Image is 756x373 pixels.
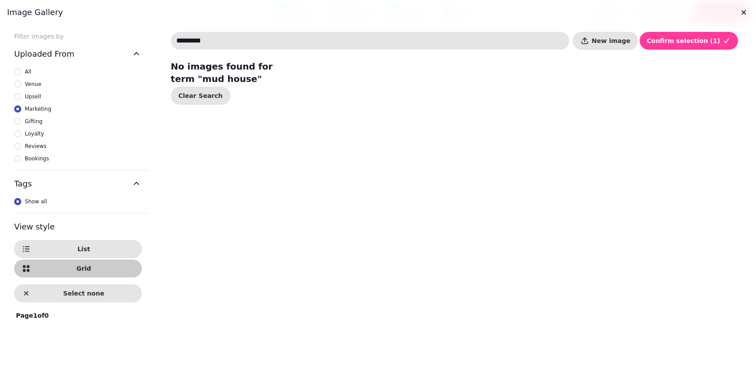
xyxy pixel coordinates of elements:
[647,38,720,44] span: Confirm selection ( 1 )
[33,265,134,272] span: Grid
[25,154,49,163] span: Bookings
[25,105,51,113] span: Marketing
[640,32,738,50] button: Confirm selection (1)
[25,197,47,206] span: Show all
[25,129,44,138] span: Loyalty
[178,93,223,99] span: Clear Search
[25,117,43,126] span: Gifting
[33,246,134,252] span: List
[573,32,638,50] button: New image
[7,7,749,18] h3: Image gallery
[171,87,230,105] button: Clear Search
[14,260,142,277] button: Grid
[14,41,142,67] button: Uploaded From
[25,67,31,76] span: All
[7,32,149,41] label: Filter images by
[12,311,52,320] p: Page 1 of 0
[14,67,142,170] div: Uploaded From
[171,60,341,85] h2: No images found for term " mud house "
[25,142,47,151] span: Reviews
[592,38,630,44] span: New image
[14,171,142,197] button: Tags
[14,240,142,258] button: List
[25,80,41,89] span: Venue
[33,290,134,296] span: Select none
[14,197,142,213] div: Tags
[14,284,142,302] button: Select none
[25,92,41,101] span: Upsell
[14,221,142,233] h3: View style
